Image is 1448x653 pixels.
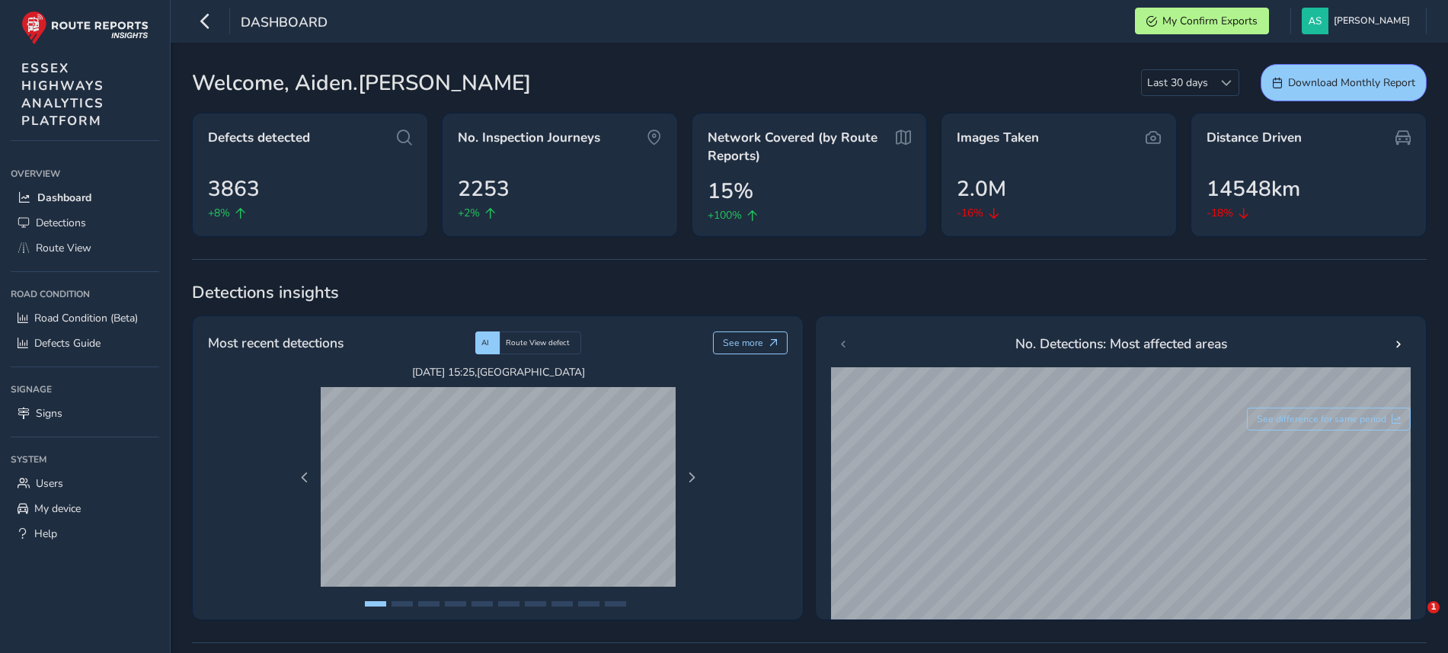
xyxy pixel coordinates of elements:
span: Images Taken [957,129,1039,147]
button: Page 6 [498,601,519,607]
span: Distance Driven [1207,129,1302,147]
span: -18% [1207,205,1233,221]
span: Route View [36,241,91,255]
span: +2% [458,205,480,221]
span: Signs [36,406,62,421]
a: Route View [11,235,159,261]
span: Dashboard [241,13,328,34]
span: My Confirm Exports [1162,14,1258,28]
img: diamond-layout [1302,8,1328,34]
span: Network Covered (by Route Reports) [708,129,891,165]
div: Route View defect [500,331,581,354]
a: Users [11,471,159,496]
a: Help [11,521,159,546]
span: Download Monthly Report [1288,75,1415,90]
div: Overview [11,162,159,185]
button: [PERSON_NAME] [1302,8,1415,34]
button: Previous Page [294,467,315,488]
span: 15% [708,175,753,207]
span: [DATE] 15:25 , [GEOGRAPHIC_DATA] [321,365,676,379]
button: Next Page [681,467,702,488]
span: 3863 [208,173,260,205]
button: Page 5 [471,601,493,607]
img: rr logo [21,11,149,45]
span: See more [723,337,763,349]
span: See difference for same period [1257,413,1386,425]
span: +8% [208,205,230,221]
span: 2.0M [957,173,1006,205]
span: AI [481,338,489,348]
span: [PERSON_NAME] [1334,8,1410,34]
span: No. Inspection Journeys [458,129,600,147]
span: Help [34,527,57,541]
button: My Confirm Exports [1135,8,1269,34]
button: Page 8 [551,601,573,607]
span: 1 [1427,601,1440,613]
iframe: Intercom live chat [1396,601,1433,638]
button: Page 3 [418,601,440,607]
button: Page 1 [365,601,386,607]
span: -16% [957,205,983,221]
div: System [11,448,159,471]
span: Last 30 days [1142,70,1213,95]
span: No. Detections: Most affected areas [1015,334,1227,354]
a: Defects Guide [11,331,159,356]
div: AI [475,331,500,354]
a: Dashboard [11,185,159,210]
span: Detections [36,216,86,230]
a: Detections [11,210,159,235]
span: My device [34,501,81,516]
span: Users [36,476,63,491]
div: Signage [11,378,159,401]
button: Page 7 [525,601,546,607]
button: Page 10 [605,601,626,607]
span: Welcome, Aiden.[PERSON_NAME] [192,67,531,99]
span: Dashboard [37,190,91,205]
span: Defects detected [208,129,310,147]
span: 14548km [1207,173,1300,205]
button: See difference for same period [1247,408,1411,431]
div: Road Condition [11,283,159,306]
span: Road Condition (Beta) [34,311,138,325]
a: Signs [11,401,159,426]
span: Defects Guide [34,336,101,351]
span: Detections insights [192,281,1427,304]
button: Page 4 [445,601,466,607]
button: Page 2 [392,601,413,607]
a: My device [11,496,159,521]
button: See more [713,331,788,354]
span: Most recent detections [208,333,344,353]
button: Page 9 [578,601,599,607]
a: Road Condition (Beta) [11,306,159,331]
span: ESSEX HIGHWAYS ANALYTICS PLATFORM [21,59,104,130]
span: +100% [708,207,742,223]
span: Route View defect [506,338,570,348]
span: 2253 [458,173,510,205]
button: Download Monthly Report [1261,64,1427,101]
